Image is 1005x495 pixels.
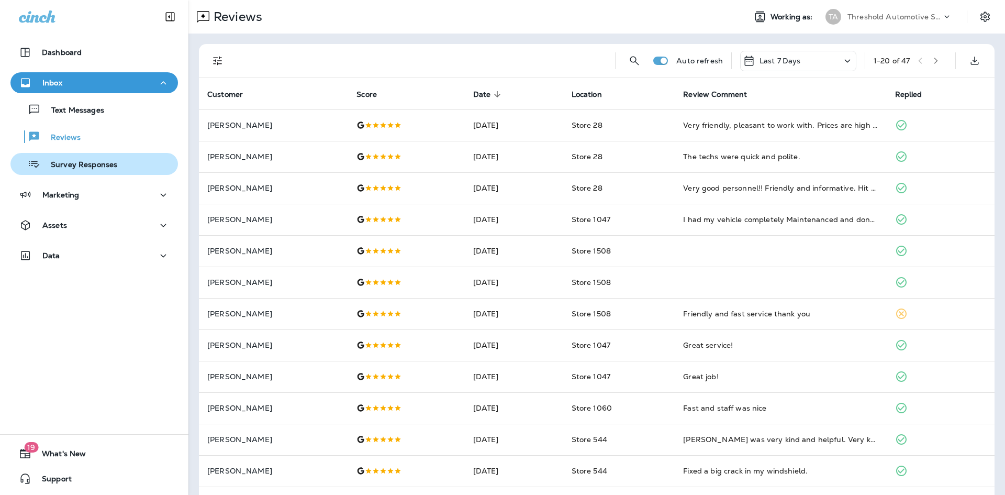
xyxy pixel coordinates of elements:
td: [DATE] [465,424,563,455]
span: Date [473,90,505,99]
span: 19 [24,442,38,453]
p: [PERSON_NAME] [207,341,340,349]
span: Store 544 [572,466,607,476]
button: Search Reviews [624,50,645,71]
span: Date [473,90,491,99]
div: TA [825,9,841,25]
p: [PERSON_NAME] [207,152,340,161]
p: [PERSON_NAME] [207,121,340,129]
p: Survey Responses [40,160,117,170]
span: Customer [207,90,243,99]
span: Customer [207,90,256,99]
p: [PERSON_NAME] [207,247,340,255]
button: 19What's New [10,443,178,464]
p: [PERSON_NAME] [207,467,340,475]
span: Store 544 [572,435,607,444]
span: Store 1508 [572,246,611,256]
span: What's New [31,449,86,462]
p: Marketing [42,191,79,199]
button: Text Messages [10,98,178,120]
span: Review Comment [683,90,761,99]
button: Assets [10,215,178,236]
span: Review Comment [683,90,747,99]
div: I had my vehicle completely Maintenanced and done with no issues whatsoever. I actually was in an... [683,214,878,225]
button: Dashboard [10,42,178,63]
div: Very friendly, pleasant to work with. Prices are high everywhere, but it's a lot easier with grea... [683,120,878,130]
button: Export as CSV [964,50,985,71]
div: Great job! [683,371,878,382]
button: Inbox [10,72,178,93]
td: [DATE] [465,204,563,235]
td: [DATE] [465,329,563,361]
span: Store 1047 [572,340,610,350]
div: Fixed a big crack in my windshield. [683,466,878,476]
p: Data [42,251,60,260]
button: Filters [207,50,228,71]
p: [PERSON_NAME] [207,310,340,318]
p: Threshold Automotive Service dba Grease Monkey [847,13,942,21]
p: [PERSON_NAME] [207,215,340,224]
span: Score [356,90,377,99]
td: [DATE] [465,361,563,392]
p: Inbox [42,79,62,87]
div: Jared was very kind and helpful. Very knowledgeable about my car. Even made sure to give me the s... [683,434,878,445]
button: Reviews [10,126,178,148]
td: [DATE] [465,109,563,141]
button: Survey Responses [10,153,178,175]
button: Settings [976,7,995,26]
td: [DATE] [465,235,563,267]
span: Support [31,475,72,487]
span: Replied [895,90,922,99]
span: Store 28 [572,120,602,130]
span: Replied [895,90,936,99]
span: Store 1508 [572,309,611,318]
span: Store 28 [572,152,602,161]
p: [PERSON_NAME] [207,404,340,412]
p: [PERSON_NAME] [207,372,340,381]
span: Score [356,90,390,99]
div: Great service! [683,340,878,350]
td: [DATE] [465,392,563,424]
span: Store 1508 [572,278,611,287]
p: Dashboard [42,48,82,57]
div: The techs were quick and polite. [683,151,878,162]
p: Assets [42,221,67,229]
p: [PERSON_NAME] [207,278,340,287]
button: Support [10,468,178,489]
p: [PERSON_NAME] [207,184,340,192]
span: Location [572,90,602,99]
span: Store 1047 [572,372,610,381]
button: Collapse Sidebar [155,6,185,27]
div: Very good personnel!! Friendly and informative. Hit cookies, pop and cold water a huge plus. Grea... [683,183,878,193]
p: [PERSON_NAME] [207,435,340,444]
span: Store 1047 [572,215,610,224]
p: Reviews [40,133,81,143]
p: Reviews [209,9,262,25]
td: [DATE] [465,141,563,172]
p: Text Messages [41,106,104,116]
button: Data [10,245,178,266]
div: 1 - 20 of 47 [874,57,910,65]
p: Last 7 Days [760,57,801,65]
span: Store 28 [572,183,602,193]
td: [DATE] [465,267,563,298]
p: Auto refresh [676,57,723,65]
td: [DATE] [465,172,563,204]
span: Store 1060 [572,403,612,413]
div: Fast and staff was nice [683,403,878,413]
button: Marketing [10,184,178,205]
span: Working as: [770,13,815,21]
span: Location [572,90,616,99]
div: Friendly and fast service thank you [683,309,878,319]
td: [DATE] [465,298,563,329]
td: [DATE] [465,455,563,487]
